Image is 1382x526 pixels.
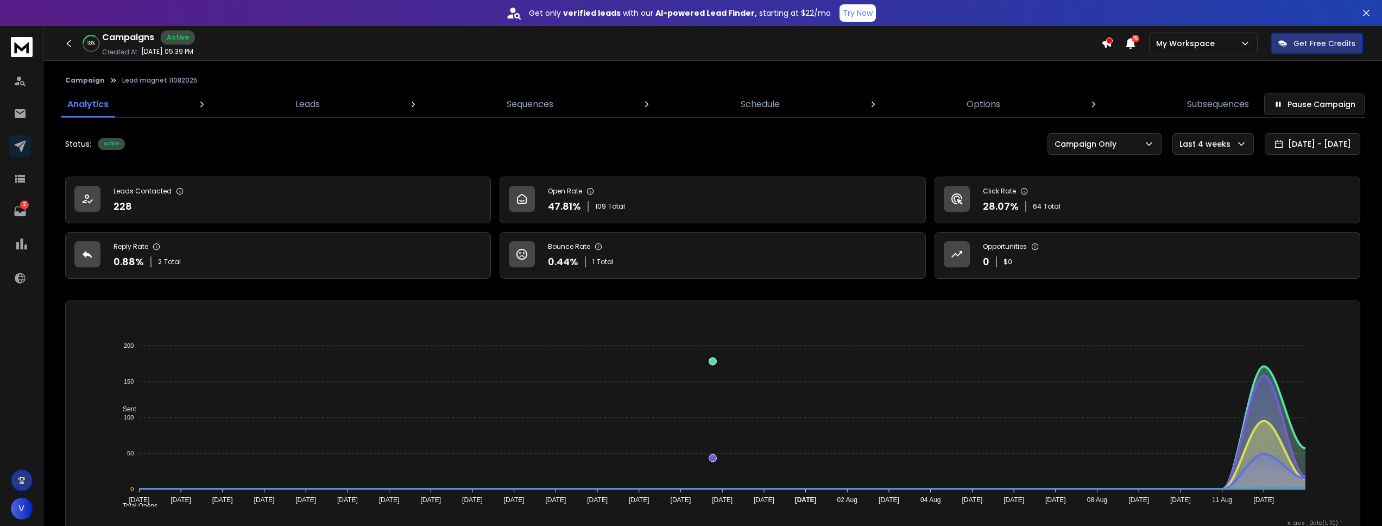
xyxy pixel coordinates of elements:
[98,138,125,150] div: Active
[65,232,491,279] a: Reply Rate0.88%2Total
[741,98,780,111] p: Schedule
[960,91,1007,117] a: Options
[124,414,134,421] tspan: 100
[124,342,134,349] tspan: 200
[65,76,105,85] button: Campaign
[545,496,566,504] tspan: [DATE]
[507,98,553,111] p: Sequences
[337,496,358,504] tspan: [DATE]
[1181,91,1255,117] a: Subsequences
[587,496,608,504] tspan: [DATE]
[124,378,134,385] tspan: 150
[1342,489,1368,515] iframe: Intercom live chat
[1170,496,1191,504] tspan: [DATE]
[967,98,1000,111] p: Options
[1179,139,1235,149] p: Last 4 weeks
[935,177,1360,223] a: Click Rate28.07%64Total
[379,496,400,504] tspan: [DATE]
[113,242,148,251] p: Reply Rate
[1004,496,1024,504] tspan: [DATE]
[295,496,316,504] tspan: [DATE]
[843,8,873,18] p: Try Now
[1055,139,1121,149] p: Campaign Only
[11,37,33,57] img: logo
[1271,33,1363,54] button: Get Free Credits
[754,496,774,504] tspan: [DATE]
[671,496,691,504] tspan: [DATE]
[1253,496,1274,504] tspan: [DATE]
[130,486,134,492] tspan: 0
[1128,496,1149,504] tspan: [DATE]
[595,202,606,211] span: 109
[935,232,1360,279] a: Opportunities0$0
[983,187,1016,196] p: Click Rate
[1265,133,1360,155] button: [DATE] - [DATE]
[1264,93,1365,115] button: Pause Campaign
[164,258,181,266] span: Total
[500,232,925,279] a: Bounce Rate0.44%1Total
[9,201,31,222] a: 2
[65,139,91,149] p: Status:
[141,47,193,56] p: [DATE] 05:39 PM
[734,91,786,117] a: Schedule
[289,91,326,117] a: Leads
[983,242,1027,251] p: Opportunities
[113,199,132,214] p: 228
[122,76,198,85] p: Lead magnet 11082025
[608,202,625,211] span: Total
[171,496,191,504] tspan: [DATE]
[161,30,195,45] div: Active
[548,187,582,196] p: Open Rate
[1045,496,1066,504] tspan: [DATE]
[113,187,172,196] p: Leads Contacted
[629,496,649,504] tspan: [DATE]
[1212,496,1232,504] tspan: 11 Aug
[1132,35,1139,42] span: 15
[1004,258,1012,266] p: $ 0
[212,496,233,504] tspan: [DATE]
[529,8,831,18] p: Get only with our starting at $22/mo
[67,98,109,111] p: Analytics
[548,242,590,251] p: Bounce Rate
[129,496,149,504] tspan: [DATE]
[983,199,1019,214] p: 28.07 %
[1033,202,1042,211] span: 64
[983,254,989,270] p: 0
[1187,98,1249,111] p: Subsequences
[962,496,983,504] tspan: [DATE]
[655,8,757,18] strong: AI-powered Lead Finder,
[113,254,144,270] p: 0.88 %
[102,48,139,57] p: Created At:
[65,177,491,223] a: Leads Contacted228
[20,201,29,209] p: 2
[592,258,595,266] span: 1
[500,91,560,117] a: Sequences
[1293,38,1355,49] p: Get Free Credits
[462,496,483,504] tspan: [DATE]
[127,450,134,456] tspan: 50
[548,254,578,270] p: 0.44 %
[840,4,876,22] button: Try Now
[563,8,621,18] strong: verified leads
[500,177,925,223] a: Open Rate47.81%109Total
[920,496,941,504] tspan: 04 Aug
[1156,38,1219,49] p: My Workspace
[420,496,441,504] tspan: [DATE]
[548,199,581,214] p: 47.81 %
[158,258,162,266] span: 2
[712,496,733,504] tspan: [DATE]
[11,498,33,519] button: V
[504,496,525,504] tspan: [DATE]
[295,98,320,111] p: Leads
[254,496,275,504] tspan: [DATE]
[1087,496,1107,504] tspan: 08 Aug
[102,31,154,44] h1: Campaigns
[87,40,95,47] p: 33 %
[795,496,817,504] tspan: [DATE]
[61,91,115,117] a: Analytics
[837,496,857,504] tspan: 02 Aug
[115,405,136,413] span: Sent
[879,496,899,504] tspan: [DATE]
